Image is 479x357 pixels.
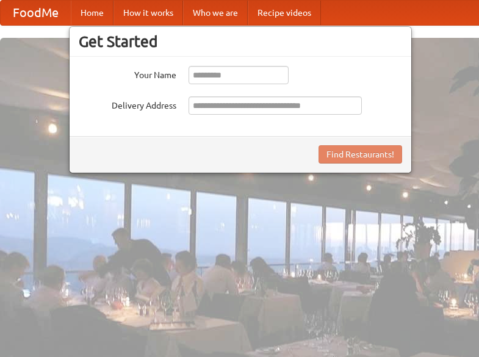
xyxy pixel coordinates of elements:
[248,1,321,25] a: Recipe videos
[319,145,402,164] button: Find Restaurants!
[79,96,176,112] label: Delivery Address
[71,1,113,25] a: Home
[183,1,248,25] a: Who we are
[79,32,402,51] h3: Get Started
[1,1,71,25] a: FoodMe
[79,66,176,81] label: Your Name
[113,1,183,25] a: How it works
